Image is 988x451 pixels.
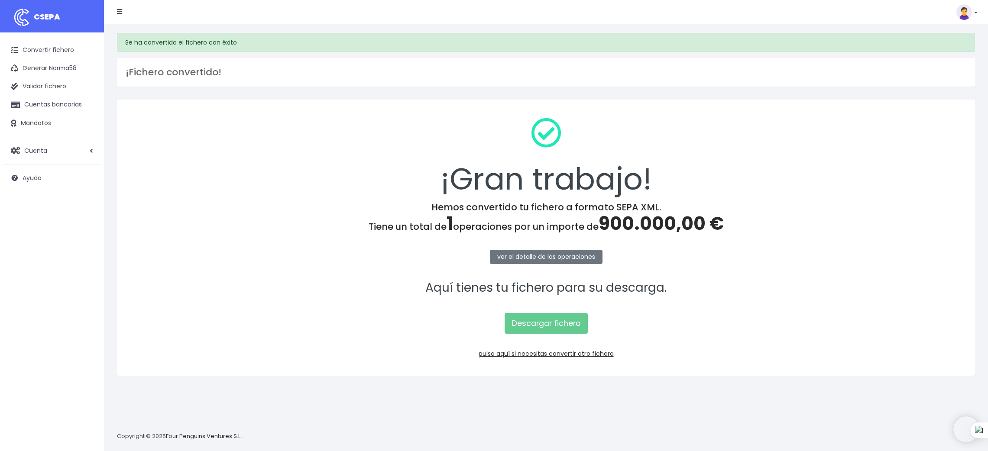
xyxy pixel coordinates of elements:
[4,96,100,114] a: Cuentas bancarias
[956,4,972,20] img: profile
[11,6,32,28] img: logo
[34,11,60,22] span: CSEPA
[4,142,100,160] a: Cuenta
[4,59,100,77] a: Generar Norma58
[166,432,242,440] a: Four Penguins Ventures S.L.
[128,278,964,298] p: Aquí tienes tu fichero para su descarga.
[126,67,966,78] h3: ¡Fichero convertido!
[4,169,100,187] a: Ayuda
[24,146,47,155] span: Cuenta
[4,114,100,132] a: Mandatos
[117,33,975,52] div: Se ha convertido el fichero con éxito
[117,432,243,441] p: Copyright © 2025 .
[4,41,100,59] a: Convertir fichero
[4,77,100,96] a: Validar fichero
[490,250,603,264] a: ver el detalle de las operaciones
[479,349,614,358] a: pulsa aquí si necesitas convertir otro fichero
[23,174,42,182] span: Ayuda
[128,111,964,202] div: ¡Gran trabajo!
[599,211,724,236] span: 900.000,00 €
[505,313,588,334] a: Descargar fichero
[128,202,964,235] h4: Hemos convertido tu fichero a formato SEPA XML. Tiene un total de operaciones por un importe de
[447,211,453,236] span: 1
